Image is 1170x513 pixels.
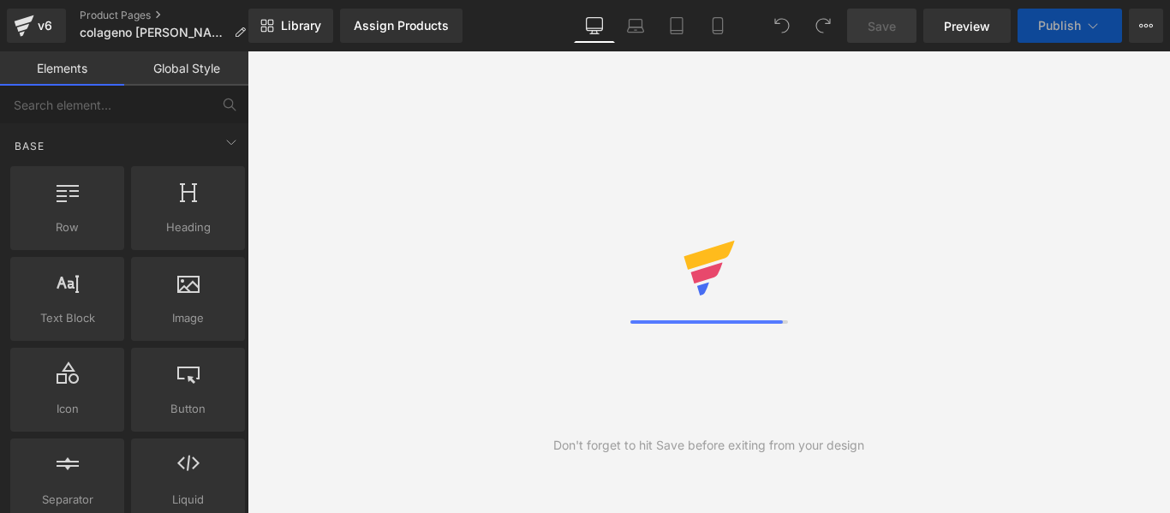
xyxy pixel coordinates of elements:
[656,9,697,43] a: Tablet
[574,9,615,43] a: Desktop
[7,9,66,43] a: v6
[80,9,260,22] a: Product Pages
[697,9,738,43] a: Mobile
[615,9,656,43] a: Laptop
[124,51,248,86] a: Global Style
[281,18,321,33] span: Library
[34,15,56,37] div: v6
[13,138,46,154] span: Base
[15,400,119,418] span: Icon
[1018,9,1122,43] button: Publish
[15,309,119,327] span: Text Block
[868,17,896,35] span: Save
[553,436,864,455] div: Don't forget to hit Save before exiting from your design
[354,19,449,33] div: Assign Products
[1038,19,1081,33] span: Publish
[136,218,240,236] span: Heading
[1129,9,1163,43] button: More
[136,491,240,509] span: Liquid
[765,9,799,43] button: Undo
[15,491,119,509] span: Separator
[923,9,1011,43] a: Preview
[80,26,227,39] span: colageno [PERSON_NAME]
[248,9,333,43] a: New Library
[136,309,240,327] span: Image
[944,17,990,35] span: Preview
[806,9,840,43] button: Redo
[136,400,240,418] span: Button
[15,218,119,236] span: Row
